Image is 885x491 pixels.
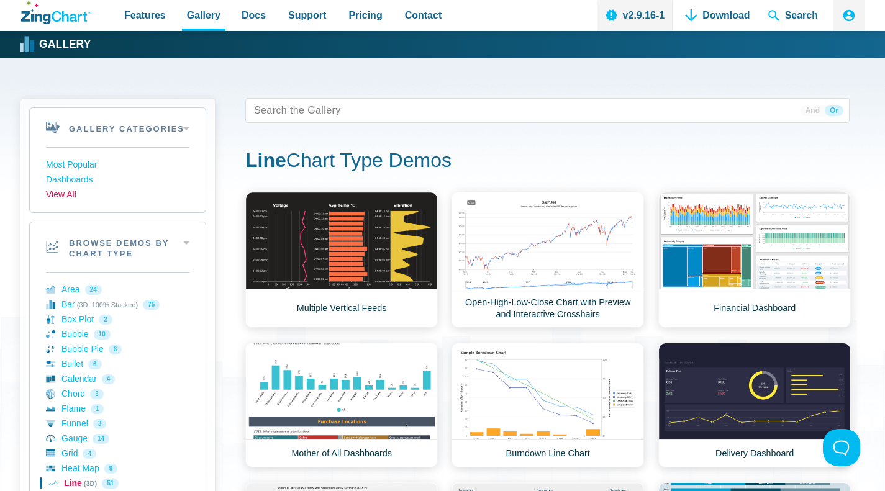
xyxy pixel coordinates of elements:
span: Features [124,7,166,24]
span: And [801,105,825,116]
iframe: Toggle Customer Support [823,429,860,466]
a: Multiple Vertical Feeds [245,192,438,328]
a: Most Popular [46,158,189,173]
span: Or [825,105,843,116]
span: Contact [405,7,442,24]
span: Support [288,7,326,24]
a: Delivery Dashboard [658,343,851,467]
a: ZingChart Logo. Click to return to the homepage [21,1,91,24]
a: Burndown Line Chart [452,343,644,467]
span: Docs [242,7,266,24]
a: View All [46,187,189,202]
h2: Browse Demos By Chart Type [30,222,206,272]
h2: Gallery Categories [30,108,206,147]
a: Financial Dashboard [658,192,851,328]
a: Mother of All Dashboards [245,343,438,467]
h1: Chart Type Demos [245,148,850,176]
a: Gallery [21,35,91,54]
a: Open-High-Low-Close Chart with Preview and Interactive Crosshairs [452,192,644,328]
strong: Gallery [39,39,91,50]
a: Dashboards [46,173,189,187]
span: Gallery [187,7,220,24]
span: Pricing [348,7,382,24]
strong: Line [245,149,286,171]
